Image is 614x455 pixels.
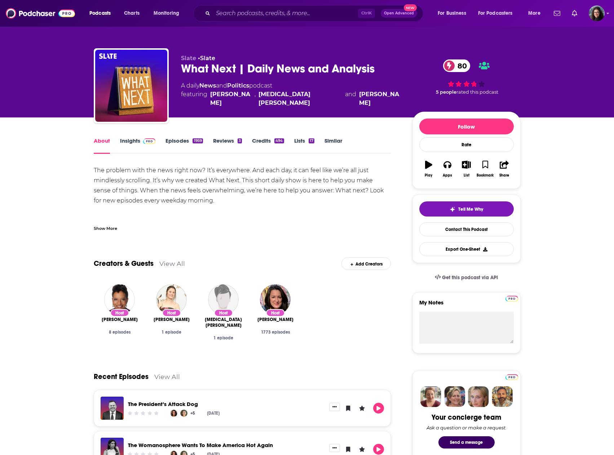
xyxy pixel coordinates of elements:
[476,156,495,182] button: Bookmark
[84,8,120,19] button: open menu
[324,137,342,154] a: Similar
[419,299,514,312] label: My Notes
[358,9,375,18] span: Ctrl K
[373,444,384,455] button: Play
[456,89,498,95] span: rated this podcast
[198,55,215,62] span: •
[438,156,457,182] button: Apps
[94,372,149,381] a: Recent Episodes
[589,5,605,21] span: Logged in as SiobhanvanWyk
[436,89,456,95] span: 5 people
[189,410,196,417] a: +5
[170,410,177,417] img: Mary Harris
[128,401,198,407] a: The President’s Attack Dog
[94,259,154,268] a: Creators & Guests
[266,309,285,317] div: Host
[551,7,563,19] a: Show notifications dropdown
[94,137,110,154] a: About
[468,386,489,407] img: Jules Profile
[151,330,192,335] div: 1 episode
[6,6,75,20] a: Podchaser - Follow, Share and Rate Podcasts
[433,8,475,19] button: open menu
[257,317,293,322] a: Mary Harris
[464,173,469,178] div: List
[359,90,401,107] a: Mary C. Curtis
[404,4,417,11] span: New
[427,425,507,431] div: Ask a question or make a request.
[473,8,523,19] button: open menu
[438,436,495,449] button: Send a message
[505,296,518,302] img: Podchaser Pro
[110,309,129,317] div: Host
[154,8,179,18] span: Monitoring
[381,9,417,18] button: Open AdvancedNew
[255,90,256,107] span: ,
[477,173,494,178] div: Bookmark
[181,55,196,62] span: Slate
[210,90,252,107] a: Mary Harris
[419,119,514,134] button: Follow
[457,156,476,182] button: List
[329,403,340,411] button: Show More Button
[259,90,342,107] a: [MEDICAL_DATA][PERSON_NAME]
[101,397,124,420] img: The President’s Attack Dog
[227,82,249,89] a: Politics
[329,444,340,452] button: Show More Button
[450,59,471,72] span: 80
[214,309,233,317] div: Host
[203,317,244,328] a: Yasmin Kahn
[154,373,180,380] a: View All
[443,173,452,178] div: Apps
[294,137,314,154] a: Lists17
[443,59,471,72] a: 80
[94,165,391,246] div: The problem with the news right now? It’s everywhere. And each day, it can feel like we’re all ju...
[260,284,291,315] img: Mary Harris
[199,82,216,89] a: News
[128,442,273,449] a: The Womanosphere Wants To Make America Hot Again
[257,317,293,322] span: [PERSON_NAME]
[569,7,580,19] a: Show notifications dropdown
[102,317,138,322] a: Mary C. Curtis
[419,222,514,236] a: Contact This Podcast
[104,284,135,315] img: Mary C. Curtis
[412,55,521,99] div: 80 5 peoplerated this podcast
[341,257,391,270] div: Add Creators
[181,90,401,107] span: featuring
[127,411,159,416] div: Community Rating: 0 out of 5
[159,260,185,267] a: View All
[373,403,384,414] button: Play
[357,403,367,414] button: Leave a Rating
[419,137,514,152] div: Rate
[419,242,514,256] button: Export One-Sheet
[425,173,432,178] div: Play
[238,138,242,143] div: 3
[343,444,354,455] button: Bookmark Episode
[528,8,540,18] span: More
[419,156,438,182] button: Play
[252,137,284,154] a: Credits494
[156,284,187,315] img: Cheyna Roth
[213,137,242,154] a: Reviews3
[95,50,167,122] img: What Next | Daily News and Analysis
[438,8,466,18] span: For Business
[274,138,284,143] div: 494
[102,317,138,322] span: [PERSON_NAME]
[208,284,239,315] a: Yasmin Kahn
[343,403,354,414] button: Bookmark Episode
[505,295,518,302] a: Pro website
[255,330,296,335] div: 1773 episodes
[154,317,190,322] a: Cheyna Roth
[149,8,189,19] button: open menu
[203,317,244,328] span: [MEDICAL_DATA][PERSON_NAME]
[143,138,156,144] img: Podchaser Pro
[444,386,465,407] img: Barbara Profile
[432,413,501,422] div: Your concierge team
[89,8,111,18] span: Podcasts
[200,5,430,22] div: Search podcasts, credits, & more...
[165,137,203,154] a: Episodes1959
